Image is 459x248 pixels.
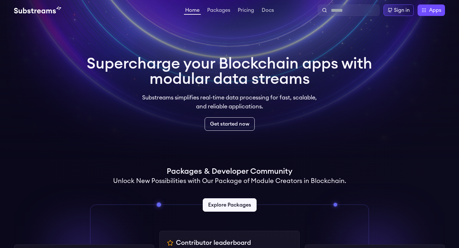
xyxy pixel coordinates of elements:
p: Substreams simplifies real-time data processing for fast, scalable, and reliable applications. [138,93,321,111]
a: Sign in [383,4,414,16]
h1: Supercharge your Blockchain apps with modular data streams [87,56,372,87]
span: Apps [429,6,441,14]
a: Docs [260,8,275,14]
h2: Unlock New Possibilities with Our Package of Module Creators in Blockchain. [113,177,346,186]
a: Explore Packages [203,198,257,212]
img: Substream's logo [14,6,61,14]
a: Get started now [205,117,255,131]
a: Packages [206,8,231,14]
div: Sign in [394,6,410,14]
a: Home [184,8,201,15]
a: Pricing [237,8,255,14]
h1: Packages & Developer Community [167,166,292,177]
